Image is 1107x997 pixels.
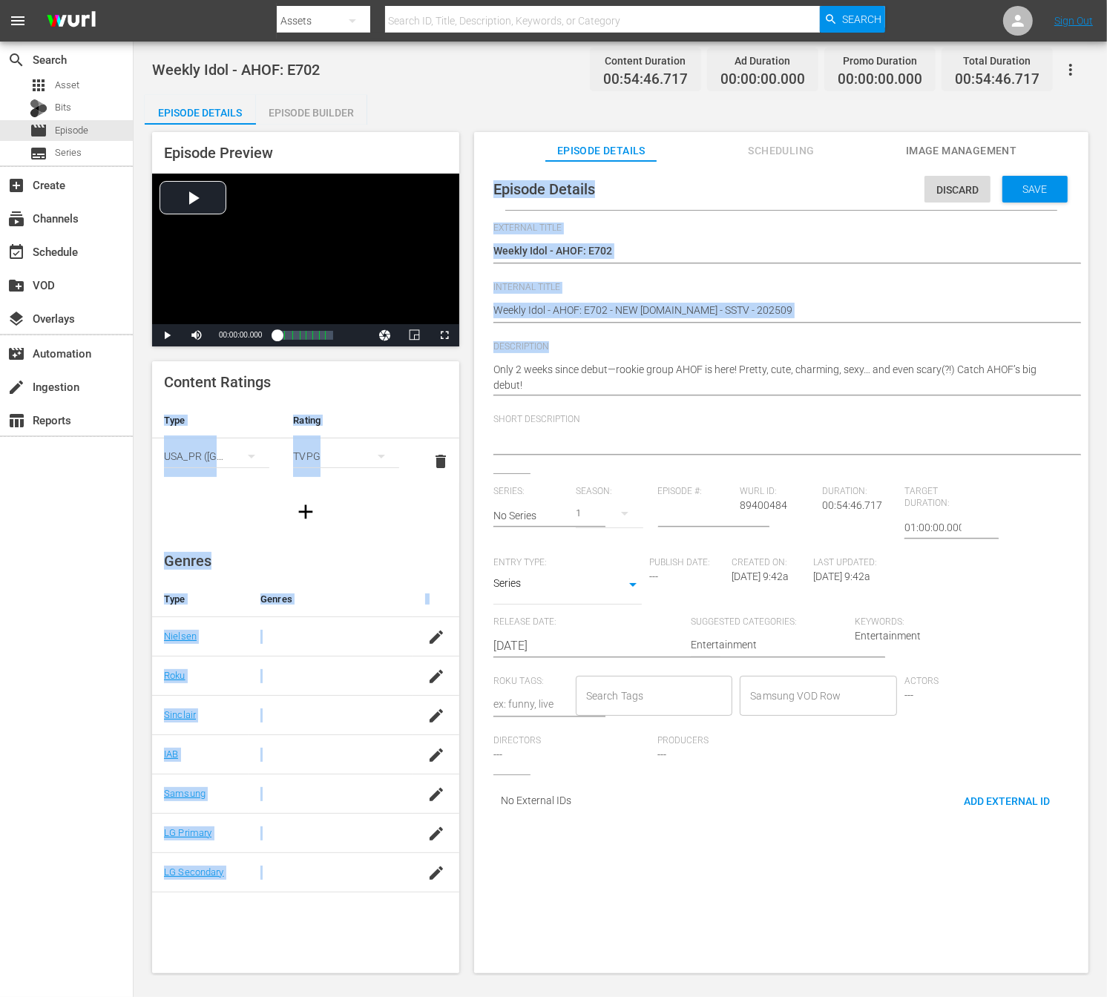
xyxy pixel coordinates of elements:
span: Publish Date: [649,557,724,569]
span: Scheduling [726,142,837,160]
span: Weekly Idol - AHOF: E702 [152,61,320,79]
span: [DATE] 9:42a [732,570,789,582]
div: Video Player [152,174,459,346]
div: Ad Duration [720,50,805,71]
span: [DATE] 9:42a [814,570,871,582]
span: Target Duration: [904,486,979,510]
span: Content Ratings [164,373,271,391]
span: Series: [493,486,568,498]
span: --- [658,748,667,760]
span: Episode Preview [164,144,273,162]
span: Asset [30,76,47,94]
button: Picture-in-Picture [400,324,430,346]
span: Series [30,145,47,162]
button: Add External Id [952,787,1062,814]
a: Sinclair [164,709,196,720]
span: Search [7,51,25,69]
span: delete [432,453,450,470]
span: 89400484 [740,499,787,511]
a: IAB [164,748,178,760]
span: Genres [164,552,211,570]
span: Schedule [7,243,25,261]
span: 00:00:00.000 [219,331,262,339]
span: Episode Details [493,180,595,198]
span: Discard [924,184,991,196]
a: Sign Out [1054,15,1093,27]
button: Fullscreen [430,324,459,346]
textarea: Weekly Idol - AHOF: E702 [493,303,1062,320]
span: Automation [7,345,25,363]
div: Content Duration [603,50,688,71]
div: Bits [30,99,47,117]
span: Image Management [906,142,1017,160]
span: Release Date: [493,616,683,628]
span: External Title [493,223,1062,234]
button: Episode Details [145,95,256,125]
span: Ingestion [7,378,25,396]
span: 00:54:46.717 [822,499,882,511]
span: Bits [55,100,71,115]
div: Series [493,575,642,597]
span: Created On: [732,557,807,569]
button: Episode Builder [256,95,367,125]
div: Episode Builder [256,95,367,131]
span: 00:00:00.000 [720,71,805,88]
a: Nielsen [164,631,197,642]
table: simple table [152,403,459,484]
div: TVPG [293,435,398,477]
span: Create [7,177,25,194]
span: VOD [7,277,25,295]
span: Asset [55,78,79,93]
span: --- [649,570,658,582]
span: Keywords: [855,616,1013,628]
span: Episode [55,123,88,138]
button: Jump To Time [370,324,400,346]
th: Rating [281,403,410,438]
span: Channels [7,210,25,228]
span: Roku Tags: [493,676,568,688]
span: Episode Details [545,142,657,160]
span: 00:54:46.717 [603,71,688,88]
span: Series [55,145,82,160]
textarea: Only 2 weeks since debut—rookie group AHOF is here! Pretty, cute, charming, sexy… and even scary(... [493,362,1062,393]
span: Entertainment [855,630,922,642]
span: Episode #: [658,486,733,498]
span: Description [493,341,1062,353]
span: Duration: [822,486,897,498]
div: USA_PR ([GEOGRAPHIC_DATA]) [164,435,269,477]
span: Reports [7,412,25,430]
div: Total Duration [955,50,1039,71]
button: Save [1002,176,1068,203]
span: 00:54:46.717 [955,71,1039,88]
a: Samsung [164,788,206,799]
button: Discard [924,176,991,203]
div: 1 [576,493,643,534]
span: Producers [658,735,815,747]
button: Search [820,6,885,33]
textarea: Weekly Idol - AHOF: E702 [493,243,1062,261]
textarea: Entertainment [691,637,848,655]
a: LG Primary [164,827,211,838]
a: LG Secondary [164,866,224,878]
span: Episode [30,122,47,139]
img: ans4CAIJ8jUAAAAAAAAAAAAAAAAAAAAAAAAgQb4GAAAAAAAAAAAAAAAAAAAAAAAAJMjXAAAAAAAAAAAAAAAAAAAAAAAAgAT5G... [36,4,107,39]
div: Episode Details [145,95,256,131]
span: Save [1011,183,1060,195]
th: Type [152,403,281,438]
span: Last Updated: [814,557,889,569]
span: Suggested Categories: [691,616,848,628]
button: delete [423,444,459,479]
span: --- [904,689,913,701]
div: Promo Duration [838,50,922,71]
a: Roku [164,670,185,681]
span: Entry Type: [493,557,642,569]
span: menu [9,12,27,30]
span: Internal Title [493,282,1062,294]
span: Search [842,6,881,33]
button: Mute [182,324,211,346]
span: Actors [904,676,1062,688]
span: Add External Id [952,795,1062,807]
span: --- [493,748,502,760]
th: Type [152,582,249,617]
div: No External IDs [493,787,1062,814]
